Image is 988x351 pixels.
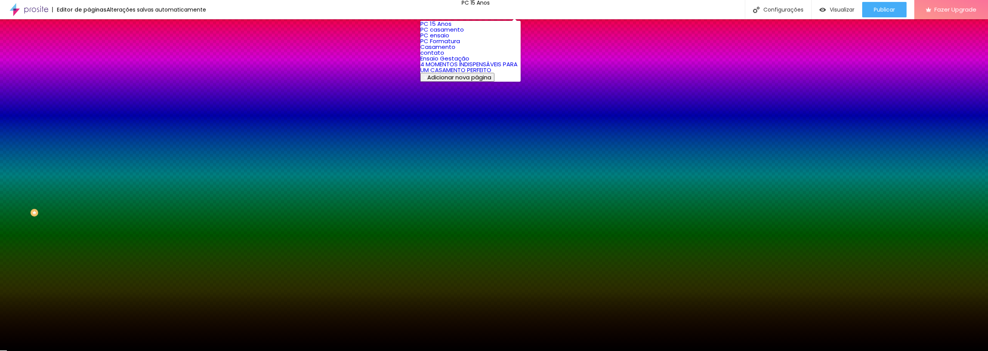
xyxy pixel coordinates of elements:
[427,73,491,81] span: Adicionar nova página
[812,2,862,17] button: Visualizar
[420,20,452,28] a: PC 15 Anos
[420,43,455,51] a: Casamento
[420,73,494,82] button: Adicionar nova página
[420,60,518,74] a: 4 MOMENTOS INDISPENSÁVEIS PARA UM CASAMENTO PERFEITO
[420,25,464,34] a: PC casamento
[420,37,460,45] a: PC Formatura
[819,7,826,13] img: view-1.svg
[862,2,907,17] button: Publicar
[420,54,469,62] a: Ensaio Gestação
[107,7,206,12] div: Alterações salvas automaticamente
[753,7,760,13] img: Icone
[420,49,444,57] a: contato
[52,7,107,12] div: Editor de páginas
[830,7,854,13] span: Visualizar
[874,7,895,13] span: Publicar
[420,31,449,39] a: PC ensaio
[934,6,976,13] span: Fazer Upgrade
